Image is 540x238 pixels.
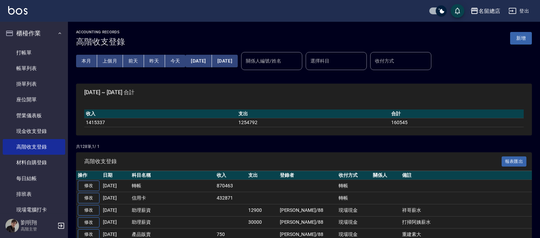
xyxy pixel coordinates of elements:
td: 轉帳 [337,192,371,204]
a: 帳單列表 [3,61,65,76]
th: 登錄者 [278,171,337,180]
td: 祥哥薪水 [400,204,532,216]
td: 信用卡 [130,192,215,204]
td: 1254792 [237,118,389,127]
button: 登出 [506,5,532,17]
td: 432871 [215,192,247,204]
a: 修改 [78,193,100,203]
td: 30000 [247,216,278,228]
a: 現場電腦打卡 [3,202,65,218]
button: 新增 [510,32,532,45]
td: 助理薪資 [130,204,215,216]
img: Logo [8,6,28,15]
td: [PERSON_NAME]/88 [278,204,337,216]
button: [DATE] [185,55,212,67]
td: [DATE] [101,192,130,204]
button: 報表匯出 [502,156,527,167]
td: 1415337 [84,118,237,127]
td: [DATE] [101,204,130,216]
a: 營業儀表板 [3,108,65,123]
a: 修改 [78,217,100,228]
h2: ACCOUNTING RECORDS [76,30,125,34]
th: 收入 [215,171,247,180]
a: 新增 [510,35,532,41]
a: 排班表 [3,186,65,202]
td: [PERSON_NAME]/88 [278,216,337,228]
span: [DATE] ~ [DATE] 合計 [84,89,524,96]
span: 高階收支登錄 [84,158,502,165]
button: 上個月 [97,55,123,67]
td: 助理薪資 [130,216,215,228]
button: [DATE] [212,55,238,67]
a: 座位開單 [3,92,65,107]
th: 備註 [400,171,532,180]
div: 名留總店 [479,7,500,15]
a: 現金收支登錄 [3,123,65,139]
td: 轉帳 [337,180,371,192]
p: 高階主管 [21,226,55,232]
td: 轉帳 [130,180,215,192]
th: 科目名稱 [130,171,215,180]
td: [DATE] [101,180,130,192]
td: 現場現金 [337,204,371,216]
button: 前天 [123,55,144,67]
img: Person [5,219,19,233]
th: 合計 [390,109,524,118]
h3: 高階收支登錄 [76,37,125,47]
a: 修改 [78,181,100,191]
a: 打帳單 [3,45,65,61]
button: 櫃檯作業 [3,24,65,42]
a: 掛單列表 [3,76,65,92]
a: 每日結帳 [3,171,65,186]
th: 支出 [237,109,389,118]
a: 材料自購登錄 [3,155,65,170]
h5: 劉明翔 [21,219,55,226]
a: 報表匯出 [502,158,527,164]
p: 共 128 筆, 1 / 1 [76,143,532,150]
th: 支出 [247,171,278,180]
td: 現場現金 [337,216,371,228]
th: 操作 [76,171,101,180]
button: save [451,4,464,18]
th: 日期 [101,171,130,180]
td: 12900 [247,204,278,216]
th: 關係人 [371,171,401,180]
button: 今天 [165,55,186,67]
th: 收入 [84,109,237,118]
button: 名留總店 [468,4,503,18]
td: [DATE] [101,216,130,228]
th: 收付方式 [337,171,371,180]
button: 昨天 [144,55,165,67]
a: 修改 [78,205,100,216]
button: 本月 [76,55,97,67]
td: 160545 [390,118,524,127]
a: 高階收支登錄 [3,139,65,155]
td: 870463 [215,180,247,192]
td: 打掃阿姨薪水 [400,216,532,228]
